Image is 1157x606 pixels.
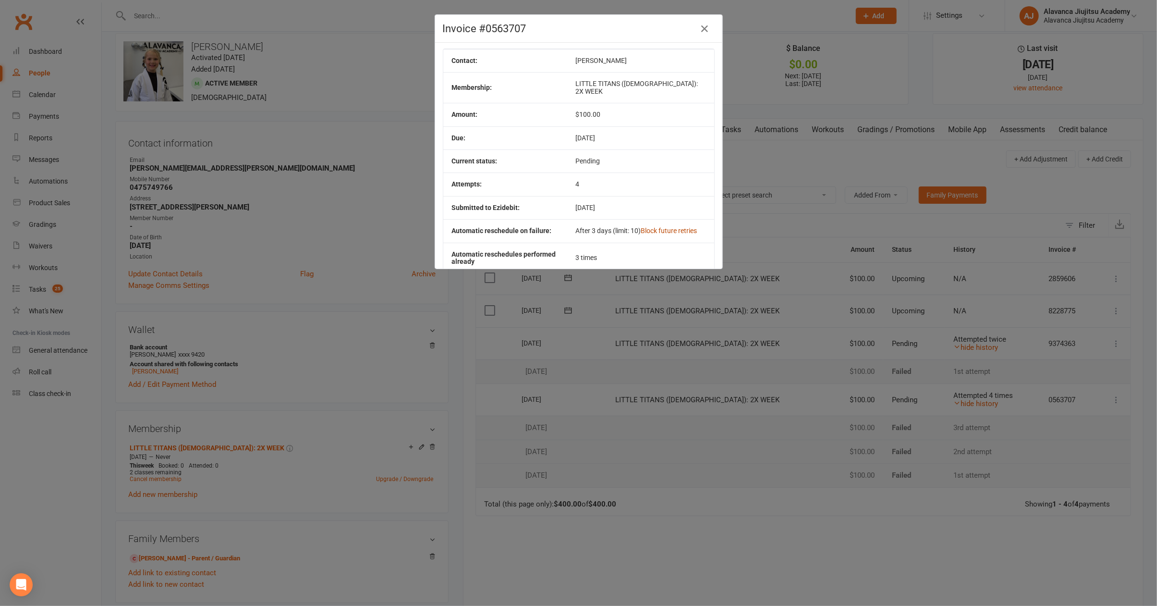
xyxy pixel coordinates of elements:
td: After 3 days (limit: 10) [567,219,714,242]
td: [DATE] [567,196,714,219]
h4: Invoice #0563707 [443,23,715,35]
b: Attempts: [452,180,482,188]
td: [PERSON_NAME] [567,49,714,72]
td: $100.00 [567,103,714,126]
b: Contact: [452,57,478,64]
b: Membership: [452,84,492,91]
td: 3 times [567,243,714,273]
b: Automatic reschedules performed already [452,250,556,265]
b: Amount: [452,111,478,118]
b: Submitted to Ezidebit: [452,204,520,211]
button: Close [697,21,713,37]
b: Current status: [452,157,498,165]
a: Block future retries [641,227,697,235]
td: LITTLE TITANS ([DEMOGRAPHIC_DATA]): 2X WEEK [567,72,714,103]
div: Open Intercom Messenger [10,573,33,596]
td: 4 [567,173,714,196]
td: [DATE] [567,126,714,149]
td: Pending [567,149,714,173]
b: Due: [452,134,466,142]
b: Automatic reschedule on failure: [452,227,552,235]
